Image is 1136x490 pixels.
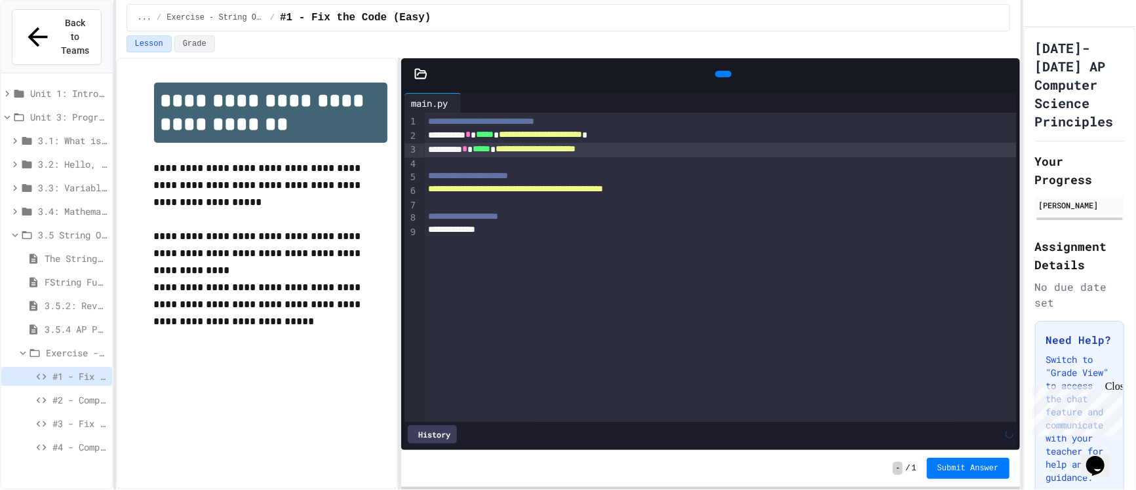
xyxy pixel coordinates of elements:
span: Unit 3: Programming with Python [30,110,107,124]
div: 1 [404,115,418,130]
span: 3.2: Hello, World! [38,157,107,171]
div: 7 [404,199,418,212]
iframe: chat widget [1027,381,1123,436]
span: 3.5 String Operators [38,228,107,242]
span: 3.1: What is Code? [38,134,107,147]
span: ... [138,12,152,23]
span: Unit 1: Intro to Computer Science [30,86,107,100]
span: The String Module [45,252,107,265]
iframe: chat widget [1081,438,1123,477]
span: FString Function [45,275,107,289]
span: 3.4: Mathematical Operators [38,204,107,218]
div: 6 [404,185,418,199]
h2: Your Progress [1035,152,1125,189]
div: History [408,425,457,443]
span: #1 - Fix the Code (Easy) [280,10,431,26]
div: 2 [404,130,418,144]
span: 3.5.4 AP Practice - String Manipulation [45,322,107,336]
h2: Assignment Details [1035,237,1125,274]
div: 3 [404,143,418,158]
h3: Need Help? [1046,332,1114,348]
span: Back to Teams [60,16,90,58]
div: Chat with us now!Close [5,5,90,83]
button: Back to Teams [12,9,102,65]
p: Switch to "Grade View" to access the chat feature and communicate with your teacher for help and ... [1046,353,1114,484]
h1: [DATE]-[DATE] AP Computer Science Principles [1035,39,1125,130]
button: Submit Answer [927,458,1009,479]
div: No due date set [1035,279,1125,311]
span: #1 - Fix the Code (Easy) [52,369,107,383]
span: 3.5.2: Review - String Operators [45,299,107,312]
span: #3 - Fix the Code (Medium) [52,417,107,430]
span: Exercise - String Operators [46,346,107,360]
span: 3.3: Variables and Data Types [38,181,107,195]
div: 4 [404,158,418,171]
span: / [905,463,910,474]
span: Exercise - String Operators [166,12,265,23]
span: 1 [912,463,916,474]
span: - [893,462,903,475]
span: / [270,12,275,23]
div: 9 [404,226,418,239]
span: Submit Answer [937,463,999,474]
button: Lesson [127,35,172,52]
div: main.py [404,93,461,113]
button: Grade [174,35,215,52]
div: 8 [404,212,418,226]
div: 5 [404,171,418,185]
span: #4 - Complete the Code (Medium) [52,440,107,454]
span: #2 - Complete the Code (Easy) [52,393,107,407]
span: / [157,12,161,23]
div: main.py [404,96,454,110]
div: [PERSON_NAME] [1039,199,1121,211]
